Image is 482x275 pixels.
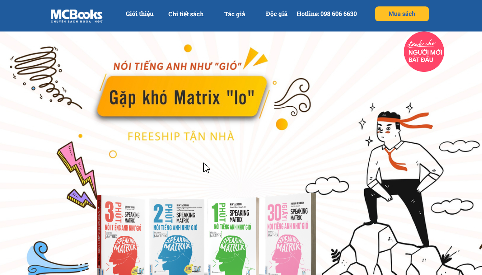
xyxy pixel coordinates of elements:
[122,6,157,21] p: Giới thiệu
[375,6,429,21] p: Mua sách
[294,6,360,21] p: Hotline: 098 606 6630
[164,6,208,22] p: Chi tiết sách
[215,6,254,22] p: Tác giả
[258,6,295,21] p: Độc giả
